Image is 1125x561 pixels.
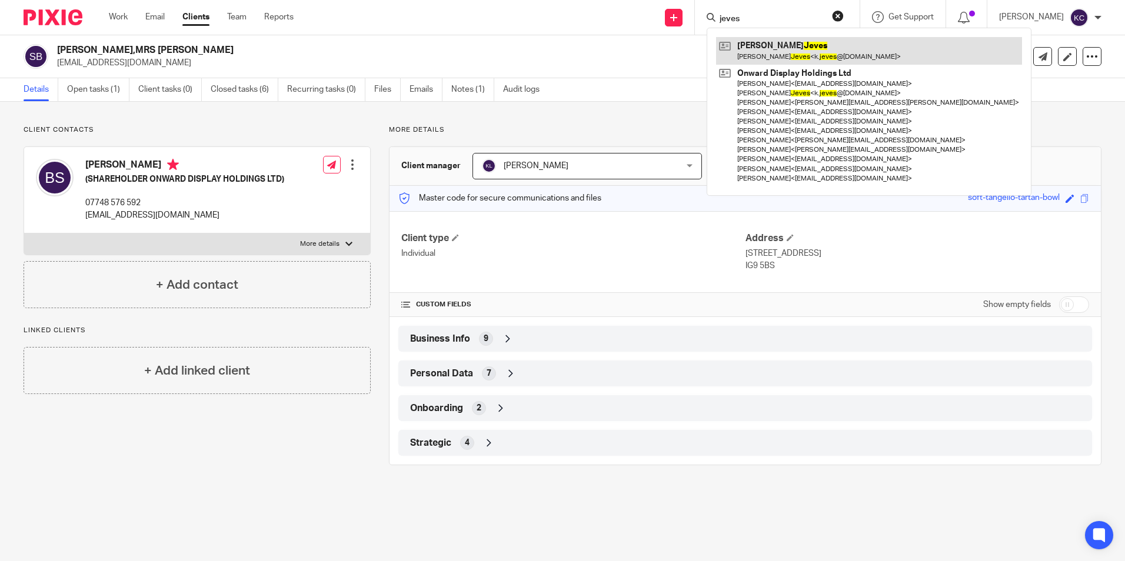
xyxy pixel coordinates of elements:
[24,326,371,335] p: Linked clients
[983,299,1051,310] label: Show empty fields
[410,78,442,101] a: Emails
[156,276,238,294] h4: + Add contact
[57,57,941,69] p: [EMAIL_ADDRESS][DOMAIN_NAME]
[410,368,473,380] span: Personal Data
[487,368,491,379] span: 7
[832,10,844,22] button: Clear
[484,333,488,345] span: 9
[227,11,247,23] a: Team
[138,78,202,101] a: Client tasks (0)
[718,14,824,25] input: Search
[465,437,470,449] span: 4
[410,402,463,415] span: Onboarding
[211,78,278,101] a: Closed tasks (6)
[503,78,548,101] a: Audit logs
[264,11,294,23] a: Reports
[999,11,1064,23] p: [PERSON_NAME]
[745,260,1089,272] p: IG9 5BS
[401,248,745,259] p: Individual
[109,11,128,23] a: Work
[287,78,365,101] a: Recurring tasks (0)
[401,232,745,245] h4: Client type
[1070,8,1089,27] img: svg%3E
[401,160,461,172] h3: Client manager
[85,197,284,209] p: 07748 576 592
[24,9,82,25] img: Pixie
[57,44,764,56] h2: [PERSON_NAME],MRS [PERSON_NAME]
[167,159,179,171] i: Primary
[482,159,496,173] img: svg%3E
[888,13,934,21] span: Get Support
[85,173,284,185] h5: (SHAREHOLDER ONWARD DISPLAY HOLDINGS LTD)
[504,162,568,170] span: [PERSON_NAME]
[451,78,494,101] a: Notes (1)
[389,125,1101,135] p: More details
[24,44,48,69] img: svg%3E
[24,78,58,101] a: Details
[401,300,745,309] h4: CUSTOM FIELDS
[300,239,340,249] p: More details
[374,78,401,101] a: Files
[36,159,74,196] img: svg%3E
[24,125,371,135] p: Client contacts
[410,437,451,449] span: Strategic
[144,362,250,380] h4: + Add linked client
[968,192,1060,205] div: soft-tangello-tartan-bowl
[67,78,129,101] a: Open tasks (1)
[745,232,1089,245] h4: Address
[85,159,284,173] h4: [PERSON_NAME]
[745,248,1089,259] p: [STREET_ADDRESS]
[85,209,284,221] p: [EMAIL_ADDRESS][DOMAIN_NAME]
[398,192,601,204] p: Master code for secure communications and files
[477,402,481,414] span: 2
[410,333,470,345] span: Business Info
[145,11,165,23] a: Email
[182,11,209,23] a: Clients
